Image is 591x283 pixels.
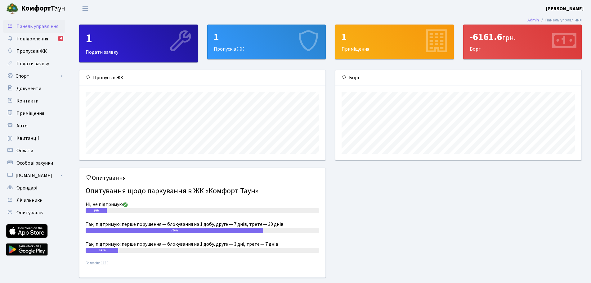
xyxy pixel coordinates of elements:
span: Орендарі [16,185,37,191]
span: Особові рахунки [16,160,53,167]
a: Авто [3,120,65,132]
div: Ні, не підтримую [86,201,319,208]
nav: breadcrumb [518,14,591,27]
a: Лічильники [3,194,65,207]
div: Приміщення [335,25,454,59]
li: Панель управління [539,17,582,24]
a: Оплати [3,144,65,157]
a: Документи [3,82,65,95]
a: Контакти [3,95,65,107]
a: Повідомлення4 [3,33,65,45]
div: Подати заявку [79,25,198,62]
span: Пропуск в ЖК [16,48,47,55]
a: Орендарі [3,182,65,194]
div: 1 [86,31,191,46]
span: Документи [16,85,41,92]
img: logo.png [6,2,19,15]
span: Квитанції [16,135,39,142]
a: Панель управління [3,20,65,33]
a: Подати заявку [3,57,65,70]
div: Пропуск в ЖК [79,70,325,85]
a: [PERSON_NAME] [546,5,584,12]
div: Так, підтримую: перше порушення — блокування на 1 добу, друге — 7 днів, третє — 30 днів. [86,221,319,228]
a: Приміщення [3,107,65,120]
span: грн. [502,32,516,43]
a: Спорт [3,70,65,82]
a: 1Приміщення [335,25,454,59]
small: Голосів: 1139 [86,260,319,271]
div: -6161.6 [470,31,575,43]
a: [DOMAIN_NAME] [3,169,65,182]
span: Приміщення [16,110,44,117]
div: Борг [463,25,582,59]
div: 4 [58,36,63,41]
span: Подати заявку [16,60,49,67]
div: Пропуск в ЖК [208,25,326,59]
a: Пропуск в ЖК [3,45,65,57]
span: Оплати [16,147,33,154]
div: 76% [86,228,263,233]
span: Панель управління [16,23,58,30]
span: Опитування [16,209,43,216]
a: Опитування [3,207,65,219]
h5: Опитування [86,174,319,182]
span: Авто [16,122,28,129]
span: Повідомлення [16,35,48,42]
button: Переключити навігацію [78,3,93,14]
a: Квитанції [3,132,65,144]
div: Борг [335,70,581,85]
h4: Опитування щодо паркування в ЖК «Комфорт Таун» [86,184,319,198]
div: 9% [86,208,107,213]
span: Таун [21,3,65,14]
div: 1 [214,31,320,43]
a: Особові рахунки [3,157,65,169]
div: 14% [86,248,118,253]
a: 1Подати заявку [79,25,198,62]
b: Комфорт [21,3,51,13]
a: 1Пропуск в ЖК [207,25,326,59]
div: 1 [342,31,447,43]
span: Контакти [16,98,38,104]
span: Лічильники [16,197,43,204]
div: Так, підтримую: перше порушення — блокування на 1 добу, друге — 3 дні, третє — 7 днів [86,240,319,248]
a: Admin [527,17,539,23]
